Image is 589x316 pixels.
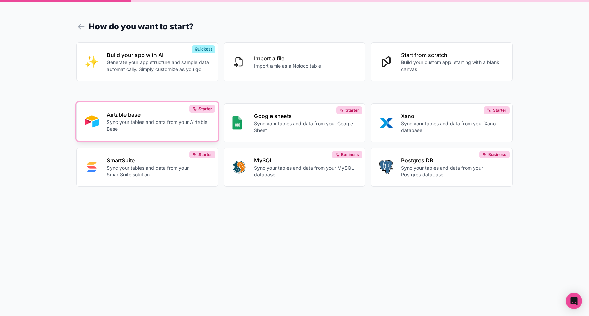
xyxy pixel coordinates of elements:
h1: How do you want to start? [76,20,513,33]
p: Build your custom app, starting with a blank canvas [401,59,504,73]
button: Start from scratchBuild your custom app, starting with a blank canvas [371,42,513,81]
p: Google sheets [254,112,357,120]
button: GOOGLE_SHEETSGoogle sheetsSync your tables and data from your Google SheetStarter [224,103,366,142]
img: SMART_SUITE [85,160,99,174]
span: Starter [198,152,212,157]
p: Sync your tables and data from your SmartSuite solution [107,164,210,178]
div: Quickest [192,45,215,53]
p: MySQL [254,156,357,164]
p: Postgres DB [401,156,504,164]
div: Open Intercom Messenger [566,293,582,309]
img: AIRTABLE [85,115,99,128]
span: Business [488,152,506,157]
button: XANOXanoSync your tables and data from your Xano databaseStarter [371,103,513,142]
span: Starter [198,106,212,112]
span: Business [341,152,359,157]
button: SMART_SUITESmartSuiteSync your tables and data from your SmartSuite solutionStarter [76,148,218,187]
p: Sync your tables and data from your MySQL database [254,164,357,178]
img: INTERNAL_WITH_AI [85,55,99,69]
span: Starter [345,107,359,113]
p: Generate your app structure and sample data automatically. Simply customize as you go. [107,59,210,73]
img: GOOGLE_SHEETS [232,116,242,130]
button: Import a fileImport a file as a Noloco table [224,42,366,81]
p: Airtable base [107,111,210,119]
p: Build your app with AI [107,51,210,59]
p: Sync your tables and data from your Google Sheet [254,120,357,134]
img: MYSQL [232,160,246,174]
img: POSTGRES [379,160,393,174]
p: Sync your tables and data from your Airtable Base [107,119,210,132]
p: Start from scratch [401,51,504,59]
img: XANO [379,116,393,130]
p: Xano [401,112,504,120]
p: Import a file as a Noloco table [254,62,321,69]
button: POSTGRESPostgres DBSync your tables and data from your Postgres databaseBusiness [371,148,513,187]
p: Sync your tables and data from your Postgres database [401,164,504,178]
button: INTERNAL_WITH_AIBuild your app with AIGenerate your app structure and sample data automatically. ... [76,42,218,81]
p: Sync your tables and data from your Xano database [401,120,504,134]
span: Starter [493,107,506,113]
p: Import a file [254,54,321,62]
button: AIRTABLEAirtable baseSync your tables and data from your Airtable BaseStarter [76,102,218,141]
p: SmartSuite [107,156,210,164]
button: MYSQLMySQLSync your tables and data from your MySQL databaseBusiness [224,148,366,187]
